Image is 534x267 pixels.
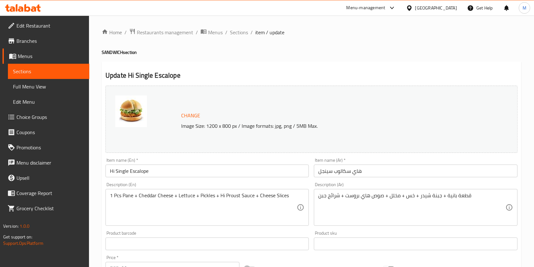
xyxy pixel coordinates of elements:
[16,113,84,121] span: Choice Groups
[523,4,526,11] span: M
[124,29,127,36] li: /
[255,29,284,36] span: item / update
[196,29,198,36] li: /
[13,83,84,90] span: Full Menu View
[3,239,43,247] a: Support.OpsPlatform
[179,122,473,130] p: Image Size: 1200 x 800 px / Image formats: jpg, png / 5MB Max.
[110,192,297,223] textarea: 1 Pcs Pane + Cheddar Cheese + Lettuce + Pickles + Hi Proust Sauce + Cheese Slices
[3,18,89,33] a: Edit Restaurant
[208,29,223,36] span: Menus
[16,205,84,212] span: Grocery Checklist
[105,238,309,250] input: Please enter product barcode
[105,71,518,80] h2: Update Hi Single Escalope
[3,49,89,64] a: Menus
[8,79,89,94] a: Full Menu View
[13,68,84,75] span: Sections
[16,144,84,151] span: Promotions
[181,111,200,120] span: Change
[3,170,89,186] a: Upsell
[105,165,309,177] input: Enter name En
[8,94,89,109] a: Edit Menu
[8,64,89,79] a: Sections
[3,140,89,155] a: Promotions
[3,222,19,230] span: Version:
[230,29,248,36] a: Sections
[16,174,84,182] span: Upsell
[102,49,521,55] h4: SANDWICH section
[415,4,457,11] div: [GEOGRAPHIC_DATA]
[102,28,521,36] nav: breadcrumb
[18,52,84,60] span: Menus
[102,29,122,36] a: Home
[179,109,203,122] button: Change
[251,29,253,36] li: /
[3,201,89,216] a: Grocery Checklist
[115,95,147,127] img: %D9%87%D8%A7%D9%89_%D8%B3%D9%83%D9%84%D9%88%D8%A8_%D8%B3%D9%86%D8%AC%D9%84638887067294773077.jpg
[314,165,517,177] input: Enter name Ar
[3,155,89,170] a: Menu disclaimer
[200,28,223,36] a: Menus
[3,233,32,241] span: Get support on:
[129,28,193,36] a: Restaurants management
[3,33,89,49] a: Branches
[13,98,84,106] span: Edit Menu
[314,238,517,250] input: Please enter product sku
[3,125,89,140] a: Coupons
[16,22,84,29] span: Edit Restaurant
[318,192,505,223] textarea: قطعة بانية + جبنة شيدر + خس + مخلل + صوص هاي بروست + شرائح جبن
[3,186,89,201] a: Coverage Report
[137,29,193,36] span: Restaurants management
[3,109,89,125] a: Choice Groups
[225,29,227,36] li: /
[20,222,29,230] span: 1.0.0
[16,37,84,45] span: Branches
[346,4,385,12] div: Menu-management
[16,128,84,136] span: Coupons
[16,159,84,166] span: Menu disclaimer
[16,189,84,197] span: Coverage Report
